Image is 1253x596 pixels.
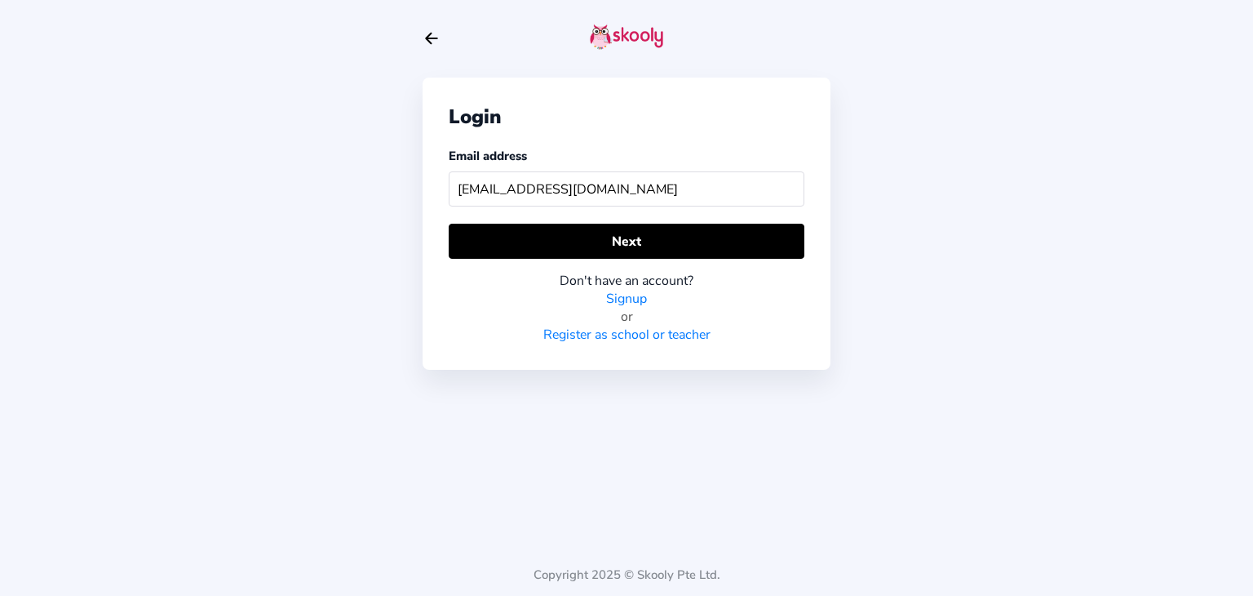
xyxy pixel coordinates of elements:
div: Don't have an account? [449,272,804,290]
div: Login [449,104,804,130]
img: skooly-logo.png [590,24,663,50]
button: Next [449,224,804,259]
div: or [449,308,804,326]
a: Register as school or teacher [543,326,711,344]
button: arrow back outline [423,29,441,47]
label: Email address [449,148,527,164]
input: Your email address [449,171,804,207]
a: Signup [606,290,647,308]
